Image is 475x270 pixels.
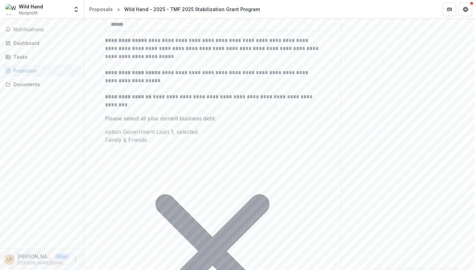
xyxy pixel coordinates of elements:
div: Wild Hand [19,3,43,10]
div: Proposals [89,6,113,13]
span: Notifications [13,27,78,33]
a: Dashboard [3,38,81,49]
p: [PERSON_NAME][EMAIL_ADDRESS][DOMAIN_NAME] [17,260,69,266]
div: Wild Hand - 2025 - TMF 2025 Stabilization Grant Program [124,6,260,13]
p: User [55,254,69,260]
a: Proposals [3,65,81,76]
a: Documents [3,79,81,90]
button: Open entity switcher [72,3,81,16]
div: Dashboard [13,40,76,47]
div: Documents [13,81,76,88]
button: Get Help [459,3,472,16]
a: Tasks [3,51,81,62]
span: option Government Loan 1, selected. [105,128,199,135]
p: [PERSON_NAME] [17,253,52,260]
div: Tasks [13,53,76,60]
button: Partners [443,3,456,16]
button: Notifications [3,24,81,35]
a: Proposals [87,4,115,14]
p: Please select all your current business debt. [105,114,216,122]
button: More [72,256,80,264]
nav: breadcrumb [87,4,263,14]
span: Family & Friends [105,137,147,143]
div: Proposals [13,67,76,74]
img: Wild Hand [5,4,16,15]
div: Liz Sytsma [7,257,12,262]
span: Nonprofit [19,10,38,16]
